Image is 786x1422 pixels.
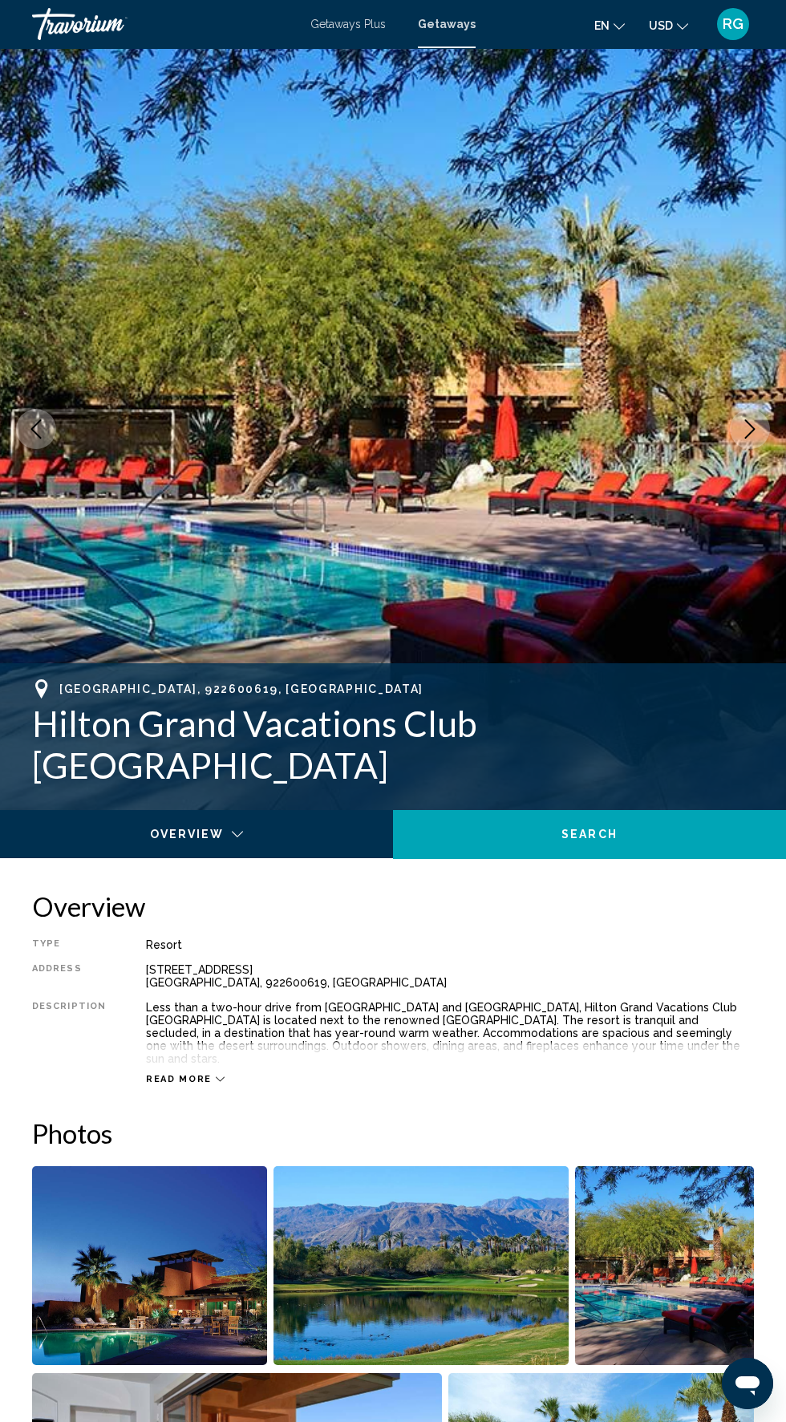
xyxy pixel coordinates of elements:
[649,14,688,37] button: Change currency
[594,19,610,32] span: en
[146,1001,754,1065] div: Less than a two-hour drive from [GEOGRAPHIC_DATA] and [GEOGRAPHIC_DATA], Hilton Grand Vacations C...
[16,409,56,449] button: Previous image
[32,938,106,951] div: Type
[561,828,618,841] span: Search
[575,1165,754,1366] button: Open full-screen image slider
[32,1001,106,1065] div: Description
[32,890,754,922] h2: Overview
[146,963,754,989] div: [STREET_ADDRESS] [GEOGRAPHIC_DATA], 922600619, [GEOGRAPHIC_DATA]
[32,8,294,40] a: Travorium
[393,810,786,858] button: Search
[310,18,386,30] a: Getaways Plus
[146,1074,212,1084] span: Read more
[649,19,673,32] span: USD
[594,14,625,37] button: Change language
[32,703,754,786] h1: Hilton Grand Vacations Club [GEOGRAPHIC_DATA]
[32,963,106,989] div: Address
[730,409,770,449] button: Next image
[59,683,423,695] span: [GEOGRAPHIC_DATA], 922600619, [GEOGRAPHIC_DATA]
[32,1165,267,1366] button: Open full-screen image slider
[712,7,754,41] button: User Menu
[273,1165,569,1366] button: Open full-screen image slider
[723,16,743,32] span: RG
[32,1117,754,1149] h2: Photos
[722,1358,773,1409] iframe: Button to launch messaging window
[146,1073,225,1085] button: Read more
[146,938,754,951] div: Resort
[418,18,476,30] a: Getaways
